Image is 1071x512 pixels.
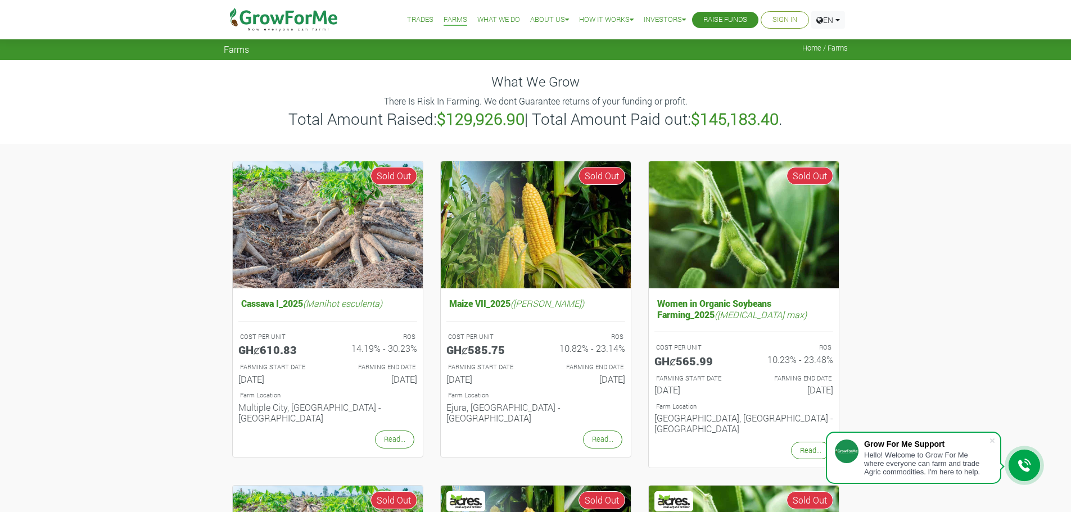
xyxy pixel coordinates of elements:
a: Raise Funds [703,14,747,26]
div: Grow For Me Support [864,439,989,448]
span: Home / Farms [802,44,848,52]
h6: [GEOGRAPHIC_DATA], [GEOGRAPHIC_DATA] - [GEOGRAPHIC_DATA] [654,413,833,434]
a: How it Works [579,14,634,26]
a: What We Do [477,14,520,26]
p: ROS [754,343,832,352]
p: FARMING START DATE [448,363,526,372]
p: ROS [338,332,415,342]
a: Investors [644,14,686,26]
a: Read... [791,442,830,459]
span: Sold Out [579,491,625,509]
h5: Cassava I_2025 [238,295,417,311]
a: EN [811,11,845,29]
a: Read... [375,431,414,448]
img: Acres Nano [656,493,692,510]
h6: 10.23% - 23.48% [752,354,833,365]
b: $129,926.90 [437,108,525,129]
i: ([PERSON_NAME]) [510,297,584,309]
h6: [DATE] [752,384,833,395]
p: Location of Farm [656,402,832,411]
i: ([MEDICAL_DATA] max) [715,309,807,320]
p: Location of Farm [448,391,623,400]
p: FARMING START DATE [656,374,734,383]
span: Sold Out [579,167,625,185]
img: growforme image [649,161,839,289]
span: Farms [224,44,249,55]
span: Sold Out [370,491,417,509]
p: FARMING START DATE [240,363,318,372]
p: COST PER UNIT [656,343,734,352]
i: (Manihot esculenta) [303,297,382,309]
h6: [DATE] [654,384,735,395]
h5: GHȼ565.99 [654,354,735,368]
span: Sold Out [787,491,833,509]
h5: Women in Organic Soybeans Farming_2025 [654,295,833,322]
p: ROS [546,332,623,342]
b: $145,183.40 [691,108,779,129]
h6: [DATE] [238,374,319,384]
a: Farms [444,14,467,26]
h5: GHȼ585.75 [446,343,527,356]
h6: Multiple City, [GEOGRAPHIC_DATA] - [GEOGRAPHIC_DATA] [238,402,417,423]
a: Trades [407,14,433,26]
p: FARMING END DATE [338,363,415,372]
img: growforme image [233,161,423,289]
h6: 10.82% - 23.14% [544,343,625,354]
h6: Ejura, [GEOGRAPHIC_DATA] - [GEOGRAPHIC_DATA] [446,402,625,423]
a: Read... [583,431,622,448]
h6: [DATE] [336,374,417,384]
p: COST PER UNIT [448,332,526,342]
h3: Total Amount Raised: | Total Amount Paid out: . [225,110,846,129]
h6: 14.19% - 30.23% [336,343,417,354]
h4: What We Grow [224,74,848,90]
a: Sign In [772,14,797,26]
img: growforme image [441,161,631,289]
a: About Us [530,14,569,26]
img: Acres Nano [448,493,484,510]
p: There Is Risk In Farming. We dont Guarantee returns of your funding or profit. [225,94,846,108]
h5: GHȼ610.83 [238,343,319,356]
span: Sold Out [787,167,833,185]
h6: [DATE] [446,374,527,384]
p: COST PER UNIT [240,332,318,342]
p: Location of Farm [240,391,415,400]
p: FARMING END DATE [546,363,623,372]
p: FARMING END DATE [754,374,832,383]
h5: Maize VII_2025 [446,295,625,311]
span: Sold Out [370,167,417,185]
div: Hello! Welcome to Grow For Me where everyone can farm and trade Agric commodities. I'm here to help. [864,451,989,476]
h6: [DATE] [544,374,625,384]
